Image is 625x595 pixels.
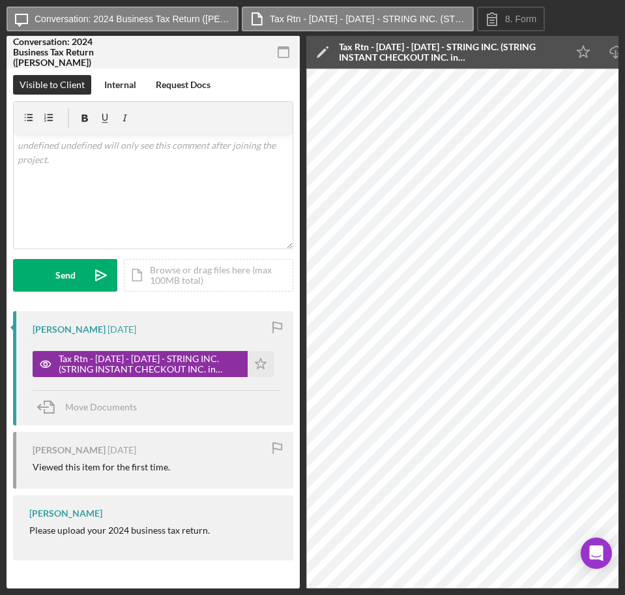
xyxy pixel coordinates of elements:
div: Open Intercom Messenger [581,538,612,569]
button: Internal [98,75,143,95]
button: Move Documents [33,391,150,423]
div: Send [55,259,76,292]
div: Conversation: 2024 Business Tax Return ([PERSON_NAME]) [13,37,104,68]
label: 8. Form [505,14,536,24]
div: Visible to Client [20,75,85,95]
button: 8. Form [477,7,545,31]
button: Tax Rtn - [DATE] - [DATE] - STRING INC. (STRING INSTANT CHECKOUT INC. in [GEOGRAPHIC_DATA]).pdf [33,351,274,377]
time: 2025-09-23 20:01 [108,445,136,455]
label: Conversation: 2024 Business Tax Return ([PERSON_NAME]) [35,14,230,24]
div: [PERSON_NAME] [29,508,102,519]
button: Tax Rtn - [DATE] - [DATE] - STRING INC. (STRING INSTANT CHECKOUT INC. in [GEOGRAPHIC_DATA]).pdf [242,7,474,31]
div: Tax Rtn - [DATE] - [DATE] - STRING INC. (STRING INSTANT CHECKOUT INC. in [GEOGRAPHIC_DATA]).pdf [339,42,560,63]
button: Visible to Client [13,75,91,95]
div: [PERSON_NAME] [33,324,106,335]
div: Tax Rtn - [DATE] - [DATE] - STRING INC. (STRING INSTANT CHECKOUT INC. in [GEOGRAPHIC_DATA]).pdf [59,354,241,374]
label: Tax Rtn - [DATE] - [DATE] - STRING INC. (STRING INSTANT CHECKOUT INC. in [GEOGRAPHIC_DATA]).pdf [270,14,465,24]
button: Request Docs [149,75,217,95]
div: Internal [104,75,136,95]
div: Viewed this item for the first time. [33,462,170,472]
button: Send [13,259,117,292]
button: Conversation: 2024 Business Tax Return ([PERSON_NAME]) [7,7,239,31]
div: Request Docs [156,75,211,95]
span: Move Documents [65,401,137,412]
div: Please upload your 2024 business tax return. [29,525,210,536]
time: 2025-09-23 20:01 [108,324,136,335]
div: [PERSON_NAME] [33,445,106,455]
